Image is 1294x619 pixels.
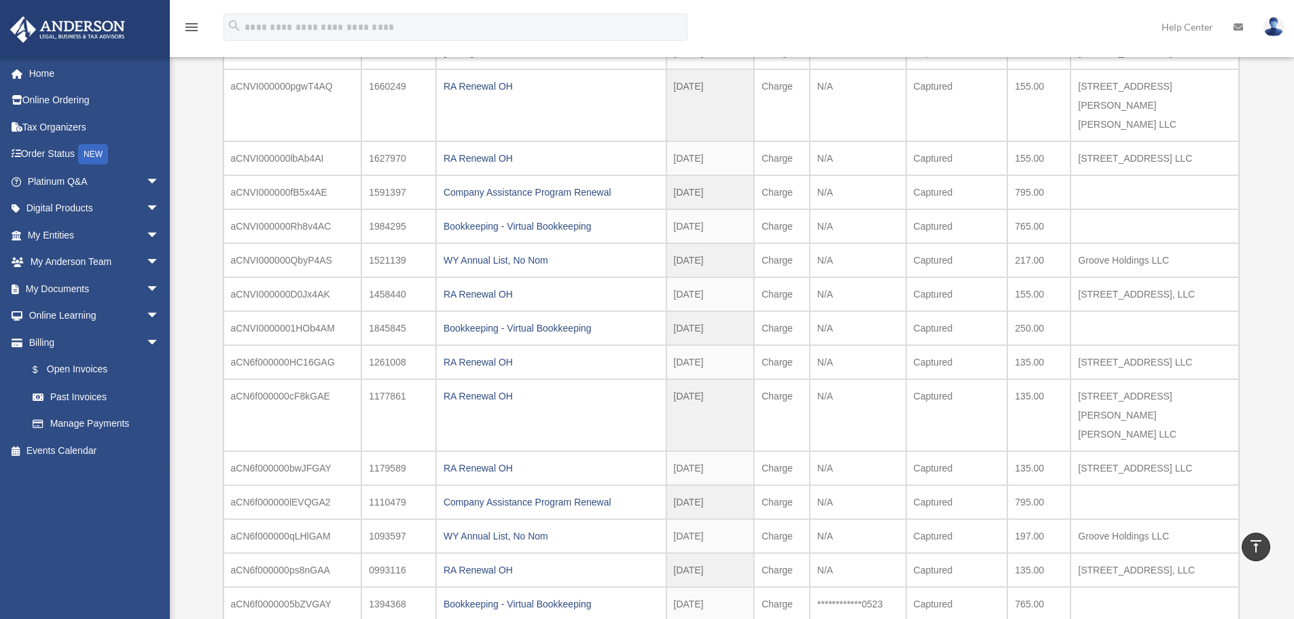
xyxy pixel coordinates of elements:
td: 1261008 [361,345,436,379]
td: 795.00 [1007,485,1071,519]
span: arrow_drop_down [146,275,173,303]
td: 1660249 [361,69,436,141]
td: [DATE] [666,311,755,345]
td: N/A [810,277,906,311]
td: 1627970 [361,141,436,175]
td: [STREET_ADDRESS] LLC [1071,345,1238,379]
span: arrow_drop_down [146,168,173,196]
i: vertical_align_top [1248,538,1264,554]
div: Bookkeeping - Virtual Bookkeeping [444,319,659,338]
td: [DATE] [666,553,755,587]
td: aCNVI000000pgwT4AQ [223,69,362,141]
td: aCNVI000000QbyP4AS [223,243,362,277]
a: My Entitiesarrow_drop_down [10,222,180,249]
td: N/A [810,451,906,485]
td: [DATE] [666,243,755,277]
div: RA Renewal OH [444,561,659,580]
td: [STREET_ADDRESS] LLC [1071,141,1238,175]
td: Captured [906,345,1008,379]
td: aCNVI000000lbAb4AI [223,141,362,175]
td: Charge [754,277,810,311]
span: arrow_drop_down [146,249,173,277]
a: Platinum Q&Aarrow_drop_down [10,168,180,195]
a: Tax Organizers [10,113,180,141]
a: Events Calendar [10,437,180,464]
td: N/A [810,311,906,345]
a: Online Ordering [10,87,180,114]
td: 250.00 [1007,311,1071,345]
td: aCN6f000000cF8kGAE [223,379,362,451]
td: [DATE] [666,175,755,209]
div: Bookkeeping - Virtual Bookkeeping [444,217,659,236]
a: Order StatusNEW [10,141,180,169]
td: Groove Holdings LLC [1071,519,1238,553]
td: N/A [810,243,906,277]
a: Manage Payments [19,410,180,438]
div: Company Assistance Program Renewal [444,493,659,512]
td: Captured [906,485,1008,519]
td: Captured [906,69,1008,141]
td: 765.00 [1007,209,1071,243]
td: [STREET_ADDRESS], LLC [1071,277,1238,311]
div: Bookkeeping - Virtual Bookkeeping [444,595,659,614]
td: Charge [754,141,810,175]
td: 0993116 [361,553,436,587]
td: 135.00 [1007,553,1071,587]
div: RA Renewal OH [444,149,659,168]
td: Charge [754,553,810,587]
img: Anderson Advisors Platinum Portal [6,16,129,43]
td: Charge [754,519,810,553]
td: [DATE] [666,141,755,175]
a: Home [10,60,180,87]
td: Captured [906,451,1008,485]
td: Captured [906,141,1008,175]
td: 1177861 [361,379,436,451]
td: aCNVI000000Rh8v4AC [223,209,362,243]
td: aCN6f000000ps8nGAA [223,553,362,587]
td: N/A [810,141,906,175]
td: [DATE] [666,379,755,451]
td: [STREET_ADDRESS][PERSON_NAME][PERSON_NAME] LLC [1071,379,1238,451]
a: My Anderson Teamarrow_drop_down [10,249,180,276]
div: RA Renewal OH [444,459,659,478]
td: 135.00 [1007,451,1071,485]
td: 1458440 [361,277,436,311]
a: Digital Productsarrow_drop_down [10,195,180,222]
td: Captured [906,277,1008,311]
div: NEW [78,144,108,164]
td: N/A [810,209,906,243]
td: 197.00 [1007,519,1071,553]
span: arrow_drop_down [146,195,173,223]
td: 1179589 [361,451,436,485]
i: search [227,18,242,33]
a: $Open Invoices [19,356,180,384]
div: RA Renewal OH [444,77,659,96]
a: Online Learningarrow_drop_down [10,302,180,330]
td: Captured [906,553,1008,587]
td: 135.00 [1007,345,1071,379]
i: menu [183,19,200,35]
td: Captured [906,379,1008,451]
span: arrow_drop_down [146,329,173,357]
td: [STREET_ADDRESS], LLC [1071,553,1238,587]
td: Charge [754,451,810,485]
td: aCNVI000000fB5x4AE [223,175,362,209]
span: arrow_drop_down [146,302,173,330]
td: [DATE] [666,485,755,519]
td: Charge [754,379,810,451]
a: Past Invoices [19,383,173,410]
td: aCNVI0000001HOb4AM [223,311,362,345]
div: WY Annual List, No Nom [444,251,659,270]
td: aCN6f000000HC16GAG [223,345,362,379]
td: [DATE] [666,345,755,379]
td: N/A [810,519,906,553]
td: Charge [754,243,810,277]
td: 1984295 [361,209,436,243]
td: [DATE] [666,277,755,311]
td: N/A [810,345,906,379]
td: N/A [810,379,906,451]
td: 1845845 [361,311,436,345]
a: vertical_align_top [1242,533,1270,561]
td: 135.00 [1007,379,1071,451]
td: [DATE] [666,209,755,243]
